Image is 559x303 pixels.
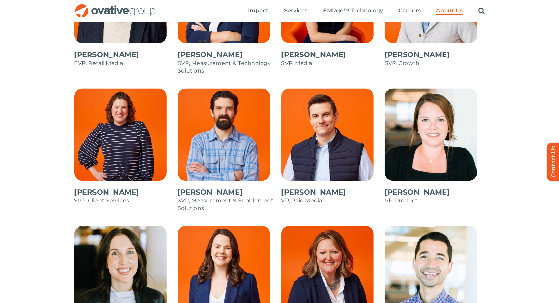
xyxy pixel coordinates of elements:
span: EMRge™ Technology [323,7,383,14]
a: OG_Full_horizontal_RGB [74,3,156,10]
a: EMRge™ Technology [323,7,383,15]
a: Services [284,7,308,15]
a: Search [478,7,485,15]
span: Impact [248,7,268,14]
span: About Us [436,7,463,14]
span: Services [284,7,308,14]
a: Careers [399,7,421,15]
a: About Us [436,7,463,15]
a: Impact [248,7,268,15]
span: Careers [399,7,421,14]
